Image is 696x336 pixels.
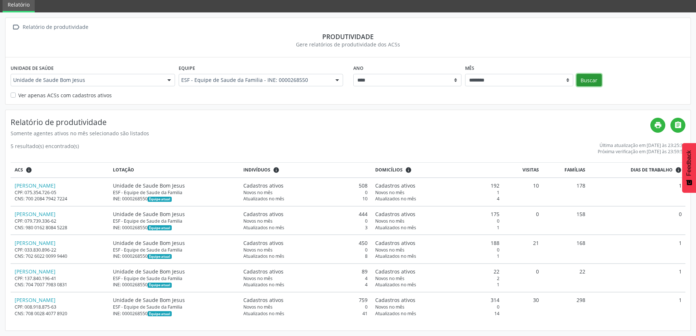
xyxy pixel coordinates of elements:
div: 188 [375,239,499,247]
a: [PERSON_NAME] [15,268,56,275]
div: CPF: 075.354.726-05 [15,189,106,196]
div: 1 [375,253,499,259]
span: Novos no mês [375,247,404,253]
div: 4 [243,275,368,282]
div: ESF - Equipe de Saude da Familia [113,275,235,282]
span: Novos no mês [375,275,404,282]
div: Próxima verificação em [DATE] às 23:59:59 [598,148,685,155]
a: [PERSON_NAME] [15,182,56,189]
span: Novos no mês [243,304,273,310]
span: Cadastros ativos [243,239,284,247]
h4: Relatório de produtividade [11,118,650,127]
div: 5 resultado(s) encontrado(s) [11,142,79,155]
span: Cadastros ativos [375,268,415,275]
span: Atualizados no mês [375,310,416,317]
div: 0 [243,189,368,196]
div: CNS: 704 7007 7983 0831 [15,282,106,288]
span: Novos no mês [375,218,404,224]
label: Ver apenas ACSs com cadastros ativos [18,91,112,99]
div: 3 [243,224,368,231]
label: Equipe [179,63,195,74]
i: Dias em que o(a) ACS fez pelo menos uma visita, ou ficha de cadastro individual ou cadastro domic... [675,167,682,173]
div: INE: 0000268550 [113,310,235,317]
div: 41 [243,310,368,317]
span: Novos no mês [243,247,273,253]
td: 0 [503,206,543,235]
div: 0 [243,218,368,224]
td: 10 [503,178,543,206]
div: 0 [243,304,368,310]
div: 450 [243,239,368,247]
th: Lotação [109,163,239,178]
div: Unidade de Saude Bom Jesus [113,182,235,189]
div: 4 [243,282,368,288]
span: Esta é a equipe atual deste Agente [148,197,171,202]
div: 175 [375,210,499,218]
div: INE: 0000268550 [113,253,235,259]
span: Esta é a equipe atual deste Agente [148,254,171,259]
a: [PERSON_NAME] [15,297,56,303]
span: Esta é a equipe atual deste Agente [148,311,171,316]
th: Visitas [503,163,543,178]
td: 22 [543,264,589,292]
span: Atualizados no mês [375,224,416,231]
div: Unidade de Saude Bom Jesus [113,296,235,304]
div: CNS: 980 0162 8084 5228 [15,224,106,231]
span: Cadastros ativos [375,296,415,304]
i: <div class="text-left"> <div> <strong>Cadastros ativos:</strong> Cadastros que estão vinculados a... [273,167,279,173]
td: 1 [589,178,685,206]
span: Novos no mês [375,189,404,196]
span: Cadastros ativos [243,210,284,218]
span: Domicílios [375,167,403,173]
div: ESF - Equipe de Saude da Familia [113,304,235,310]
td: 1 [589,292,685,320]
a:  [670,118,685,133]
div: 89 [243,268,368,275]
td: 1 [589,235,685,263]
div: CPF: 008.918.875-63 [15,304,106,310]
td: 158 [543,206,589,235]
span: Atualizados no mês [243,196,284,202]
div: INE: 0000268550 [113,282,235,288]
span: Atualizados no mês [375,196,416,202]
button: Feedback - Mostrar pesquisa [682,143,696,193]
div: 444 [243,210,368,218]
a: print [650,118,665,133]
div: 508 [243,182,368,189]
td: 1 [589,264,685,292]
td: 0 [589,206,685,235]
div: 192 [375,182,499,189]
span: Novos no mês [243,275,273,282]
div: ESF - Equipe de Saude da Familia [113,247,235,253]
div: Somente agentes ativos no mês selecionado são listados [11,129,650,137]
div: CPF: 079.739.336-62 [15,218,106,224]
span: Cadastros ativos [375,239,415,247]
span: Cadastros ativos [243,268,284,275]
button: Buscar [577,74,602,86]
span: Esta é a equipe atual deste Agente [148,225,171,230]
div: Última atualização em [DATE] às 23:25:34 [598,142,685,148]
span: Esta é a equipe atual deste Agente [148,283,171,288]
td: 30 [503,292,543,320]
div: 0 [375,247,499,253]
span: Cadastros ativos [375,182,415,189]
label: Mês [465,63,474,74]
span: Novos no mês [243,218,273,224]
div: 0 [375,218,499,224]
div: ESF - Equipe de Saude da Familia [113,189,235,196]
span: Dias de trabalho [631,167,673,173]
div: Unidade de Saude Bom Jesus [113,210,235,218]
span: Atualizados no mês [375,253,416,259]
div: 314 [375,296,499,304]
span: Novos no mês [243,189,273,196]
div: CPF: 137.840.196-41 [15,275,106,282]
i: print [654,121,662,129]
label: Ano [353,63,364,74]
div: 10 [243,196,368,202]
span: Cadastros ativos [375,210,415,218]
div: CNS: 700 2084 7942 7224 [15,196,106,202]
a:  Relatório de produtividade [11,22,90,33]
div: Unidade de Saude Bom Jesus [113,239,235,247]
td: 168 [543,235,589,263]
div: CNS: 708 0028 4077 8920 [15,310,106,317]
